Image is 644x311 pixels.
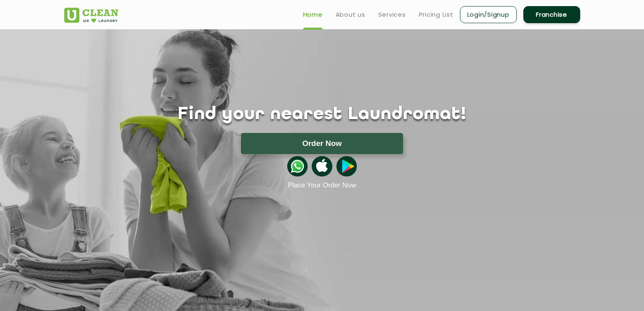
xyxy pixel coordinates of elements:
a: About us [336,10,365,20]
img: playstoreicon.png [336,156,357,176]
img: apple-icon.png [312,156,332,176]
a: Pricing List [419,10,453,20]
a: Login/Signup [460,6,517,23]
a: Services [378,10,406,20]
a: Place Your Order Now [288,181,356,189]
a: Home [303,10,323,20]
h1: Find your nearest Laundromat! [58,104,586,125]
a: Franchise [523,6,580,23]
button: Order Now [241,133,403,154]
img: whatsappicon.png [287,156,308,176]
img: UClean Laundry and Dry Cleaning [64,8,118,23]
